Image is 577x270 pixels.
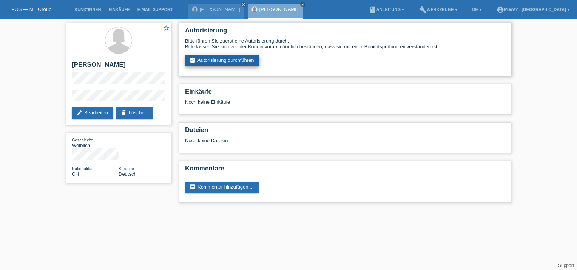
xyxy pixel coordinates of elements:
span: Nationalität [72,166,93,171]
i: edit [76,110,82,116]
a: close [300,2,305,7]
a: Einkäufe [105,7,133,12]
a: bookAnleitung ▾ [365,7,408,12]
a: buildWerkzeuge ▾ [415,7,461,12]
span: Deutsch [119,171,137,177]
a: close [241,2,246,7]
a: Support [558,263,574,268]
h2: Kommentare [185,165,505,176]
i: book [369,6,376,14]
span: Geschlecht [72,138,93,142]
a: editBearbeiten [72,107,113,119]
span: Sprache [119,166,134,171]
a: POS — MF Group [11,6,51,12]
h2: Dateien [185,126,505,138]
div: Noch keine Einkäufe [185,99,505,110]
div: Bitte führen Sie zuerst eine Autorisierung durch. Bitte lassen Sie sich von der Kundin vorab münd... [185,38,505,49]
i: assignment_turned_in [190,57,196,63]
h2: Einkäufe [185,88,505,99]
a: commentKommentar hinzufügen ... [185,182,259,193]
i: star_border [163,25,170,31]
div: Noch keine Dateien [185,138,416,143]
a: Kund*innen [71,7,105,12]
a: assignment_turned_inAutorisierung durchführen [185,55,259,66]
a: account_circlem-way - [GEOGRAPHIC_DATA] ▾ [493,7,573,12]
i: comment [190,184,196,190]
a: star_border [163,25,170,32]
span: Schweiz [72,171,79,177]
h2: Autorisierung [185,27,505,38]
div: Weiblich [72,137,119,148]
a: [PERSON_NAME] [259,6,300,12]
a: deleteLöschen [116,107,153,119]
h2: [PERSON_NAME] [72,61,165,72]
a: DE ▾ [469,7,485,12]
i: close [301,3,305,6]
i: delete [121,110,127,116]
i: close [242,3,245,6]
a: E-Mail Support [134,7,177,12]
i: account_circle [497,6,504,14]
a: [PERSON_NAME] [200,6,240,12]
i: build [419,6,427,14]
